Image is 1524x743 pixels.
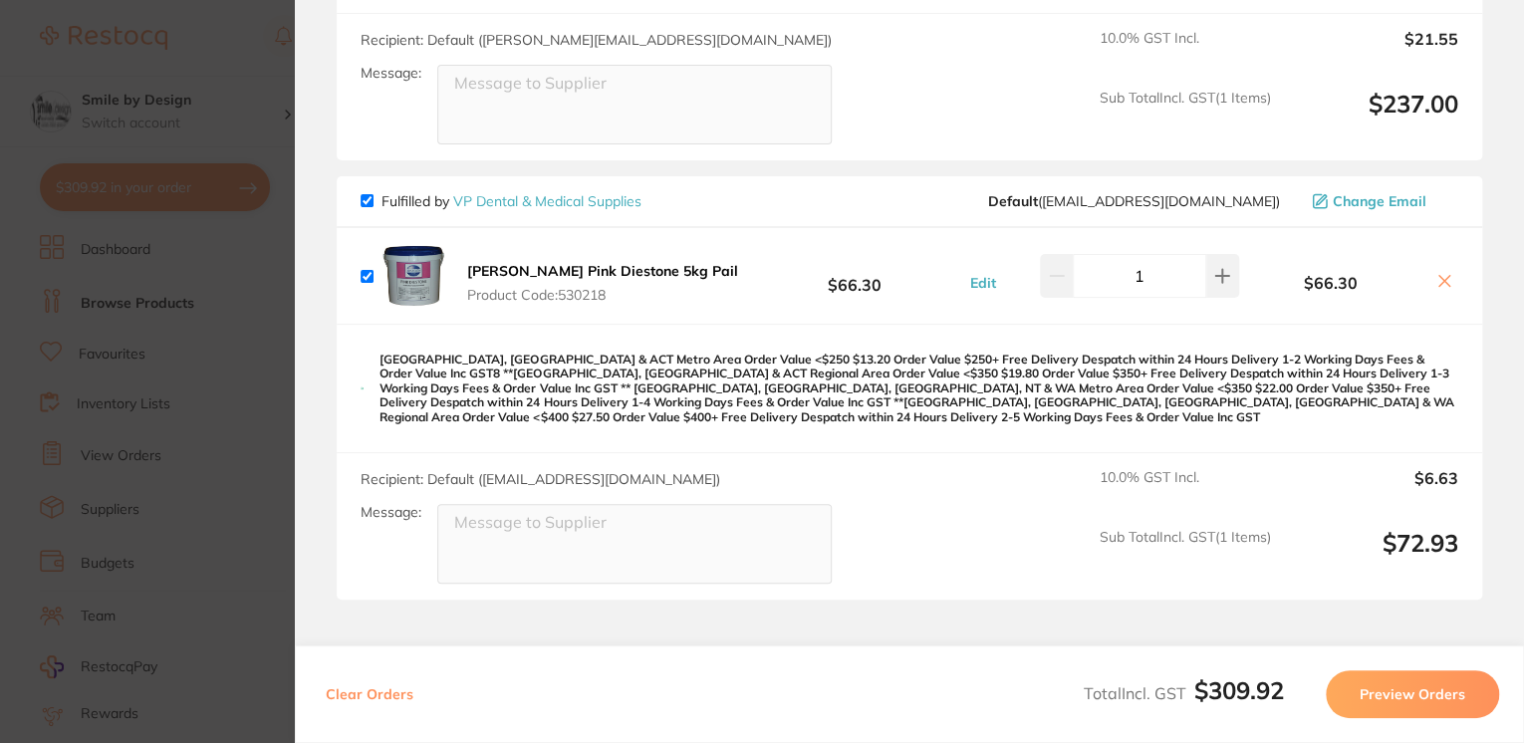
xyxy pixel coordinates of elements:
span: 10.0 % GST Incl. [1100,469,1271,513]
span: Recipient: Default ( [PERSON_NAME][EMAIL_ADDRESS][DOMAIN_NAME] ) [361,31,832,49]
button: Clear Orders [320,670,419,718]
span: 10.0 % GST Incl. [1100,30,1271,74]
span: Sub Total Incl. GST ( 1 Items) [1100,90,1271,144]
span: Product Code: 530218 [467,287,738,303]
p: Fulfilled by [381,193,641,209]
b: $66.30 [1239,274,1422,292]
output: $237.00 [1287,90,1458,144]
b: $66.30 [745,258,964,295]
span: Recipient: Default ( [EMAIL_ADDRESS][DOMAIN_NAME] ) [361,470,720,488]
img: b3ZuamZwZw [381,244,445,308]
span: sales@vpdentalandmedical.com.au [988,193,1280,209]
button: Change Email [1306,192,1458,210]
p: [GEOGRAPHIC_DATA], [GEOGRAPHIC_DATA] & ACT Metro Area Order Value <$250 ​$13.20 Order Value $250+... [380,353,1458,424]
label: Message: [361,504,421,521]
output: $6.63 [1287,469,1458,513]
b: Default [988,192,1038,210]
label: Message: [361,65,421,82]
output: $21.55 [1287,30,1458,74]
button: Preview Orders [1326,670,1499,718]
span: Sub Total Incl. GST ( 1 Items) [1100,529,1271,584]
span: Total Incl. GST [1084,683,1284,703]
button: Edit [964,274,1002,292]
b: [PERSON_NAME] Pink Diestone 5kg Pail [467,262,738,280]
button: [PERSON_NAME] Pink Diestone 5kg Pail Product Code:530218 [461,262,744,304]
a: VP Dental & Medical Supplies [453,192,641,210]
b: $309.92 [1194,675,1284,705]
output: $72.93 [1287,529,1458,584]
span: Change Email [1333,193,1426,209]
